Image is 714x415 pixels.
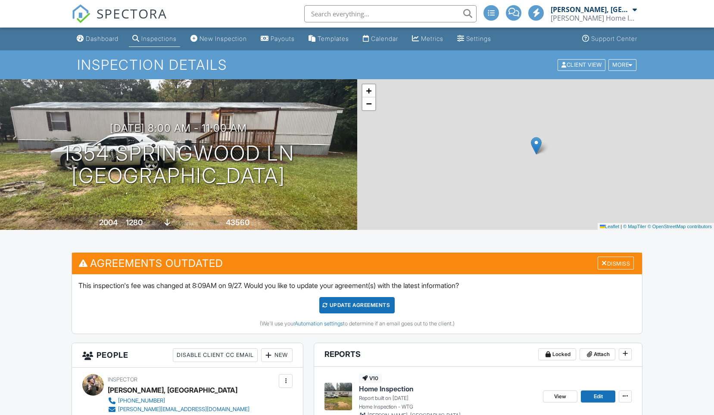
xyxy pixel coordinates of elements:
a: Zoom out [362,97,375,110]
a: Dashboard [73,31,122,47]
div: Inspections [141,35,177,42]
div: Calendar [371,35,398,42]
div: Dashboard [86,35,118,42]
div: 43560 [226,218,249,227]
a: Automation settings [295,320,343,327]
span: sq. ft. [144,220,156,226]
div: This inspection's fee was changed at 8:09AM on 9/27. Would you like to update your agreement(s) w... [72,274,642,334]
div: Disable Client CC Email [173,348,258,362]
div: (We'll use your to determine if an email goes out to the client.) [78,320,636,327]
a: New Inspection [187,31,250,47]
a: © MapTiler [623,224,646,229]
span: SPECTORA [97,4,167,22]
a: Client View [557,61,608,68]
a: Templates [305,31,352,47]
span: Built [88,220,98,226]
a: Metrics [408,31,447,47]
div: New Inspection [200,35,247,42]
div: Dismiss [598,257,634,270]
a: Inspections [129,31,180,47]
div: Update Agreements [319,297,395,313]
div: [PERSON_NAME], [GEOGRAPHIC_DATA] [108,384,237,396]
span: + [366,85,371,96]
h3: [DATE] 8:00 am - 11:00 am [110,122,247,134]
div: [PERSON_NAME], [GEOGRAPHIC_DATA] [551,5,630,14]
span: sq.ft. [251,220,262,226]
div: Gortney Home Inspections, LLC [551,14,637,22]
div: [PERSON_NAME][EMAIL_ADDRESS][DOMAIN_NAME] [118,406,249,413]
img: The Best Home Inspection Software - Spectora [72,4,90,23]
span: crawlspace [171,220,198,226]
h1: 1354 Springwood Ln [GEOGRAPHIC_DATA] [62,142,295,188]
a: Zoom in [362,84,375,97]
div: Settings [466,35,491,42]
a: SPECTORA [72,12,167,30]
a: Calendar [359,31,402,47]
div: Templates [318,35,349,42]
h3: Agreements Outdated [72,253,642,274]
div: 2004 [99,218,118,227]
img: Marker [531,137,542,155]
a: Payouts [257,31,298,47]
div: Payouts [271,35,295,42]
h3: People [72,343,303,368]
div: Metrics [421,35,443,42]
a: Leaflet [600,224,619,229]
div: [PHONE_NUMBER] [118,397,165,404]
h1: Inspection Details [77,57,637,72]
div: Support Center [591,35,637,42]
a: [PHONE_NUMBER] [108,396,249,405]
span: Inspector [108,376,137,383]
div: 1280 [126,218,143,227]
span: Lot Size [206,220,224,226]
a: [PERSON_NAME][EMAIL_ADDRESS][DOMAIN_NAME] [108,405,249,414]
span: − [366,98,371,109]
div: Client View [558,59,605,71]
input: Search everything... [304,5,477,22]
a: © OpenStreetMap contributors [648,224,712,229]
a: Settings [454,31,495,47]
div: New [261,348,293,362]
span: | [620,224,622,229]
a: Support Center [579,31,641,47]
div: More [608,59,636,71]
